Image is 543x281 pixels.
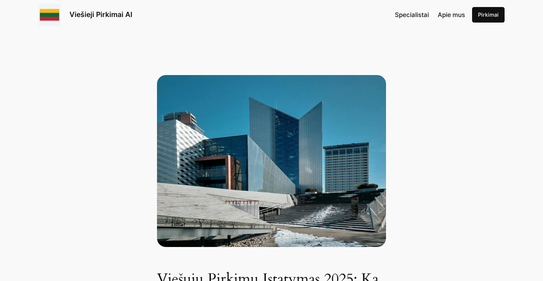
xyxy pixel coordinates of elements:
[438,10,465,20] a: Apie mus
[395,10,465,20] nav: Navigation
[38,4,61,26] img: Viešieji pirkimai logo
[395,11,429,18] span: Specialistai
[157,75,386,247] : view of a modern glass architecture in the sun
[395,10,429,20] a: Specialistai
[438,11,465,18] span: Apie mus
[472,7,505,23] a: Pirkimai
[69,10,132,19] a: Viešieji Pirkimai AI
